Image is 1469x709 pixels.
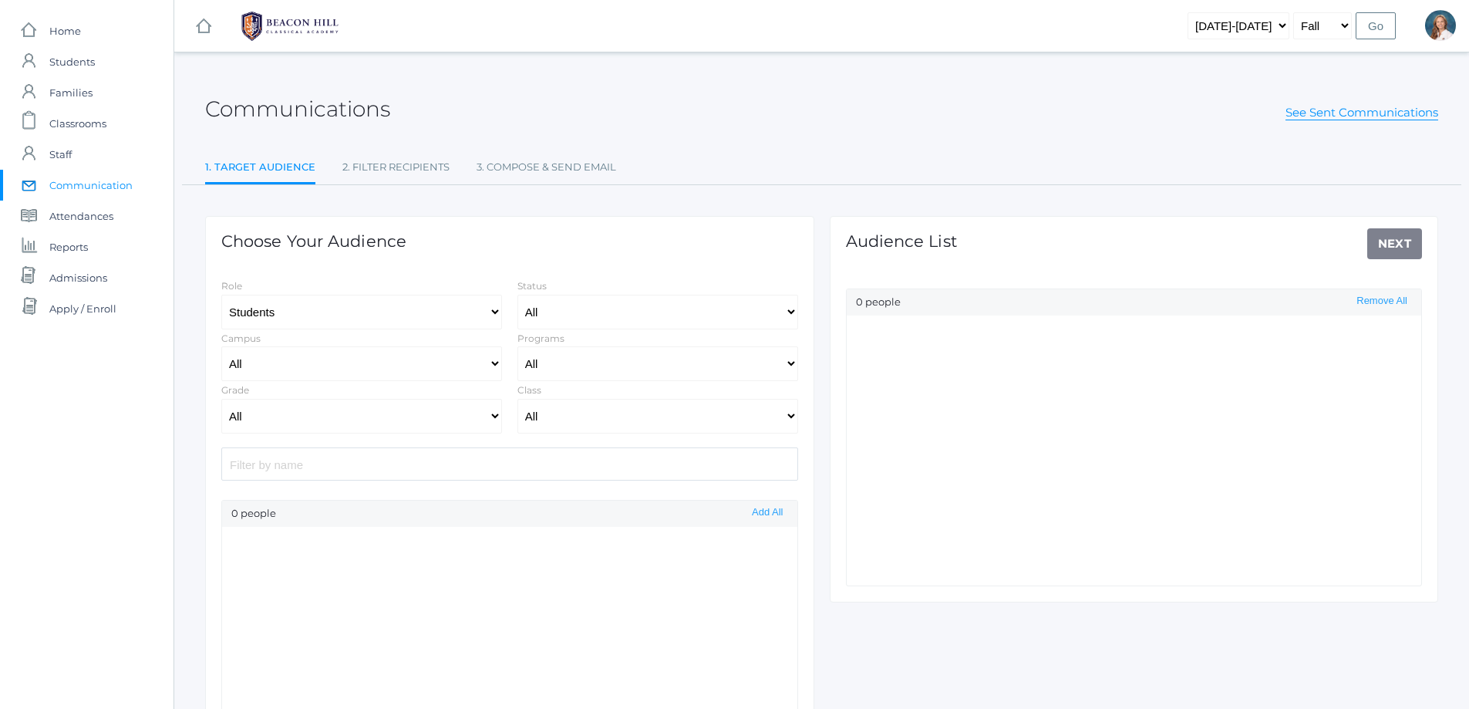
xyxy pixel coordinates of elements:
span: Staff [49,139,72,170]
span: Admissions [49,262,107,293]
div: 0 people [847,289,1422,316]
div: 0 people [222,501,797,527]
label: Campus [221,333,261,344]
input: Go [1356,12,1396,39]
span: Home [49,15,81,46]
label: Class [517,384,541,396]
span: Families [49,77,93,108]
span: Apply / Enroll [49,293,116,324]
label: Programs [517,333,564,344]
div: Jessica Diaz [1425,10,1456,41]
a: 3. Compose & Send Email [477,152,616,183]
a: 2. Filter Recipients [342,152,450,183]
a: 1. Target Audience [205,152,315,185]
label: Grade [221,384,249,396]
h1: Choose Your Audience [221,232,406,250]
button: Add All [747,506,787,519]
label: Role [221,280,242,292]
button: Remove All [1352,295,1412,308]
span: Reports [49,231,88,262]
span: Communication [49,170,133,201]
span: Attendances [49,201,113,231]
h1: Audience List [846,232,958,250]
h2: Communications [205,97,390,121]
a: See Sent Communications [1285,105,1438,120]
span: Classrooms [49,108,106,139]
label: Status [517,280,547,292]
input: Filter by name [221,447,798,481]
span: Students [49,46,95,77]
img: 1_BHCALogos-05.png [232,7,348,46]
